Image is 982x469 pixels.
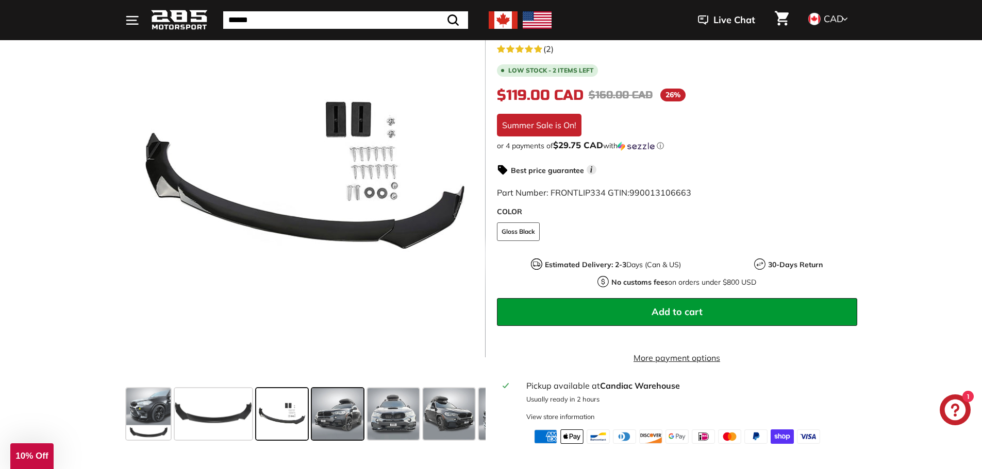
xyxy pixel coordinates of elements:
span: 10% Off [15,451,48,461]
p: Usually ready in 2 hours [526,394,851,404]
span: Low stock - 2 items left [508,67,594,74]
img: diners_club [613,429,636,444]
button: Live Chat [685,7,769,33]
div: 10% Off [10,443,54,469]
button: Add to cart [497,298,857,326]
p: Days (Can & US) [545,259,681,270]
img: paypal [744,429,768,444]
div: Pickup available at [526,379,851,392]
div: or 4 payments of$29.75 CADwithSezzle Click to learn more about Sezzle [497,141,857,151]
img: discover [639,429,662,444]
img: bancontact [587,429,610,444]
img: Logo_285_Motorsport_areodynamics_components [151,8,208,32]
span: 26% [660,89,686,101]
span: (2) [543,43,554,55]
label: COLOR [497,206,857,217]
span: $29.75 CAD [553,140,603,150]
strong: No customs fees [611,277,668,287]
strong: Best price guarantee [511,166,584,175]
div: or 4 payments of with [497,141,857,151]
span: 990013106663 [629,187,691,198]
strong: Candiac Warehouse [600,380,680,391]
input: Search [223,11,468,29]
span: CAD [824,13,843,25]
span: Live Chat [713,13,755,27]
a: 5.0 rating (2 votes) [497,42,857,55]
span: Add to cart [652,306,703,318]
img: Sezzle [618,142,655,151]
strong: 30-Days Return [768,260,823,269]
a: Cart [769,3,795,38]
span: $119.00 CAD [497,86,584,104]
img: american_express [534,429,557,444]
img: visa [797,429,820,444]
span: i [587,165,596,175]
span: Part Number: FRONTLIP334 GTIN: [497,187,691,198]
a: More payment options [497,352,857,364]
span: $160.00 CAD [589,89,653,101]
img: google_pay [665,429,689,444]
strong: Estimated Delivery: 2-3 [545,260,626,269]
img: shopify_pay [771,429,794,444]
p: on orders under $800 USD [611,277,756,288]
img: apple_pay [560,429,584,444]
img: ideal [692,429,715,444]
inbox-online-store-chat: Shopify online store chat [937,394,974,428]
div: Summer Sale is On! [497,114,581,136]
div: View store information [526,412,595,422]
img: master [718,429,741,444]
